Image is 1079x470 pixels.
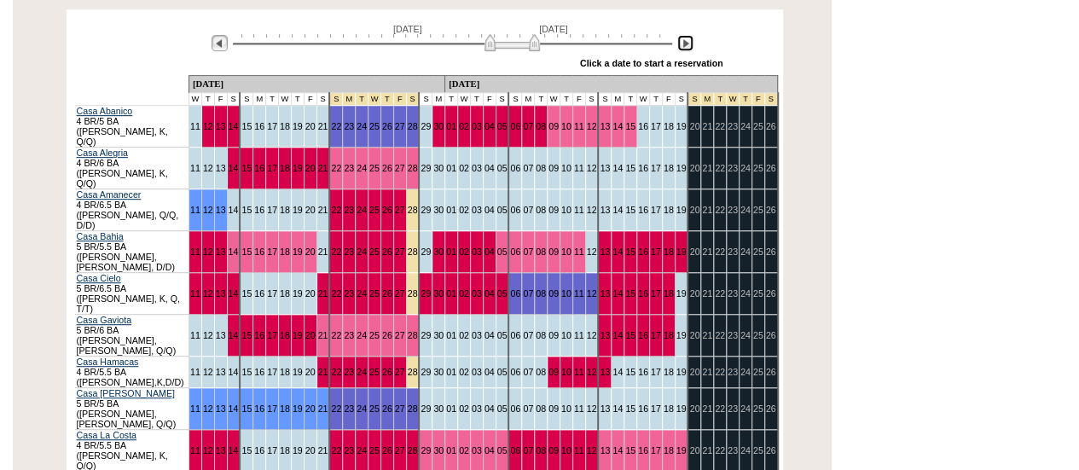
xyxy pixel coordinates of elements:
a: 11 [574,121,584,131]
a: 05 [497,205,508,215]
a: 13 [216,288,226,299]
a: 04 [484,288,495,299]
a: 16 [254,247,264,257]
a: 12 [203,247,213,257]
a: 10 [561,330,571,340]
a: 23 [344,247,354,257]
a: 08 [536,121,546,131]
a: 18 [664,330,674,340]
a: 07 [523,288,533,299]
a: Casa Amanecer [77,189,142,200]
a: 02 [459,247,469,257]
a: 20 [305,330,316,340]
a: 03 [472,205,482,215]
a: 19 [676,288,687,299]
a: 19 [293,121,303,131]
a: 12 [203,403,213,414]
a: 16 [254,163,264,173]
a: 06 [510,330,520,340]
a: 17 [267,121,277,131]
a: 10 [561,367,571,377]
img: Next [677,35,693,51]
a: 16 [254,403,264,414]
a: 28 [408,330,418,340]
a: 10 [561,205,571,215]
a: 25 [369,205,380,215]
a: 27 [395,121,405,131]
a: 07 [523,330,533,340]
a: 08 [536,247,546,257]
a: 24 [357,247,367,257]
a: 30 [433,247,444,257]
a: 18 [280,367,290,377]
a: 19 [293,163,303,173]
a: 01 [446,330,456,340]
a: 13 [216,403,226,414]
a: 07 [523,121,533,131]
a: 17 [651,247,661,257]
a: 15 [241,121,252,131]
a: 26 [382,121,392,131]
a: 22 [331,367,341,377]
a: 14 [612,205,623,215]
a: 17 [267,163,277,173]
a: 14 [612,288,623,299]
a: 13 [600,121,610,131]
a: 17 [651,367,661,377]
a: 04 [484,247,495,257]
a: 18 [664,247,674,257]
a: 10 [561,163,571,173]
a: 06 [510,367,520,377]
a: 15 [241,247,252,257]
a: 14 [229,121,239,131]
a: 12 [203,163,213,173]
a: 10 [561,121,571,131]
a: 04 [484,121,495,131]
a: 14 [612,367,623,377]
a: 19 [676,163,687,173]
a: 05 [497,367,508,377]
a: 01 [446,288,456,299]
a: 02 [459,163,469,173]
a: 01 [446,121,456,131]
a: 12 [203,288,213,299]
a: 26 [382,247,392,257]
a: 11 [574,247,584,257]
a: 08 [536,163,546,173]
a: 15 [625,330,635,340]
a: 25 [369,403,380,414]
a: 26 [382,367,392,377]
a: 15 [241,288,252,299]
a: 02 [459,121,469,131]
a: 17 [651,163,661,173]
a: 13 [600,163,610,173]
a: 16 [638,367,648,377]
a: 18 [280,288,290,299]
a: Casa [PERSON_NAME] [77,388,175,398]
a: 27 [395,205,405,215]
a: 24 [357,367,367,377]
a: 23 [344,403,354,414]
a: 02 [459,330,469,340]
a: 27 [395,330,405,340]
a: 19 [676,121,687,131]
a: 14 [612,247,623,257]
a: 25 [369,247,380,257]
a: 16 [638,330,648,340]
a: 16 [254,288,264,299]
a: 07 [523,205,533,215]
a: 25 [369,288,380,299]
a: 11 [574,330,584,340]
a: 05 [497,121,508,131]
a: 23 [344,288,354,299]
a: 13 [216,330,226,340]
a: 22 [331,288,341,299]
a: 20 [305,247,316,257]
img: Previous [212,35,228,51]
a: 22 [331,163,341,173]
a: 16 [254,205,264,215]
a: 30 [433,163,444,173]
a: 15 [241,330,252,340]
a: 19 [676,330,687,340]
a: 19 [676,205,687,215]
